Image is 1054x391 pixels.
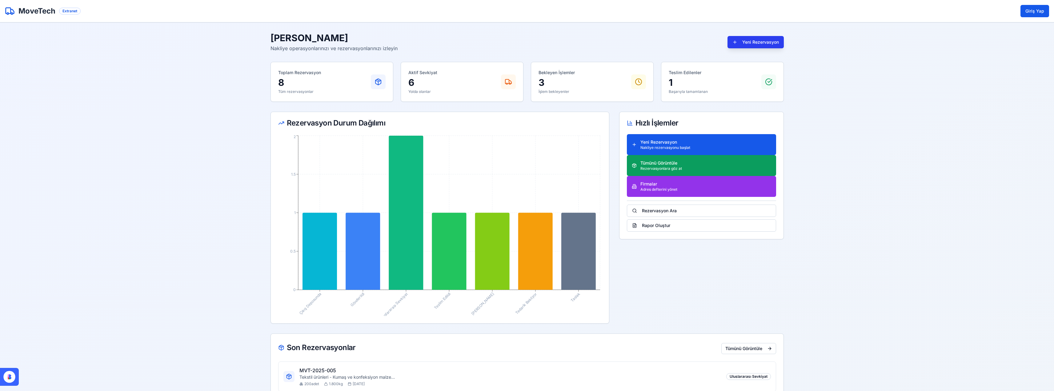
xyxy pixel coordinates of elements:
[570,292,581,303] tspan: Taslak
[278,89,321,94] p: Tüm rezervasyonlar
[514,292,538,315] tspan: Tedarik Bekliyor
[348,381,365,386] div: [DATE]
[278,344,356,351] div: Son Rezervasyonlar
[640,181,677,187] div: Firmalar
[291,172,296,177] tspan: 1.5
[726,373,771,380] div: Uluslararası Sevkiyat
[470,292,495,316] tspan: [PERSON_NAME]
[278,77,321,88] p: 8
[627,119,776,127] div: Hızlı İşlemler
[18,6,55,16] h1: MoveTech
[299,374,398,380] div: Tekstil ürünleri - Kumaş ve konfeksiyon malzemeleri
[669,89,708,94] p: Başarıyla tamamlanan
[539,70,575,76] p: Bekleyen İşlemler
[539,77,575,88] p: 3
[408,77,437,88] p: 6
[721,343,776,354] button: Tümünü Görüntüle
[640,139,690,145] div: Yeni Rezervasyon
[271,45,398,52] p: Nakliye operasyonlarınızı ve rezervasyonlarınızı izleyin
[408,89,437,94] p: Yolda olanlar
[640,166,682,171] div: Rezervasyonlara göz at
[627,155,776,176] button: Tümünü GörüntüleRezervasyonlara göz at
[271,32,398,43] h1: [PERSON_NAME]
[727,36,784,48] button: Yeni Rezervasyon
[669,70,708,76] p: Teslim Edilenler
[294,210,296,215] tspan: 1
[669,77,708,88] p: 1
[298,292,322,316] tspan: Çıkış Deposunda
[539,89,575,94] p: İşlem bekleyenler
[349,292,365,308] tspan: Gönderildi
[408,70,437,76] p: Aktif Sevkiyat
[640,160,682,166] div: Tümünü Görüntüle
[627,219,776,232] button: Rapor Oluştur
[640,187,677,192] div: Adres defterini yönet
[433,292,451,310] tspan: Teslim Edildi
[294,134,296,139] tspan: 2
[299,381,319,386] div: 200 adet
[278,70,321,76] p: Toplam Rezervasyon
[299,367,398,374] div: MVT-2025-005
[293,287,296,292] tspan: 0
[290,249,296,253] tspan: 0.5
[627,163,776,169] a: Tümünü GörüntüleRezervasyonlara göz at
[640,145,690,150] div: Nakliye rezervasyonu başlat
[627,205,776,217] button: Rezervasyon Ara
[627,184,776,190] a: FirmalarAdres defterini yönet
[59,8,81,14] div: Extranet
[324,381,343,386] div: 1.800 kg
[627,134,776,155] button: Yeni RezervasyonNakliye rezervasyonu başlat
[627,176,776,197] button: FirmalarAdres defterini yönet
[627,142,776,148] a: Yeni RezervasyonNakliye rezervasyonu başlat
[379,292,408,321] tspan: Uluslararası Sevkiyat
[1020,5,1049,17] button: Giriş Yap
[278,119,602,127] div: Rezervasyon Durum Dağılımı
